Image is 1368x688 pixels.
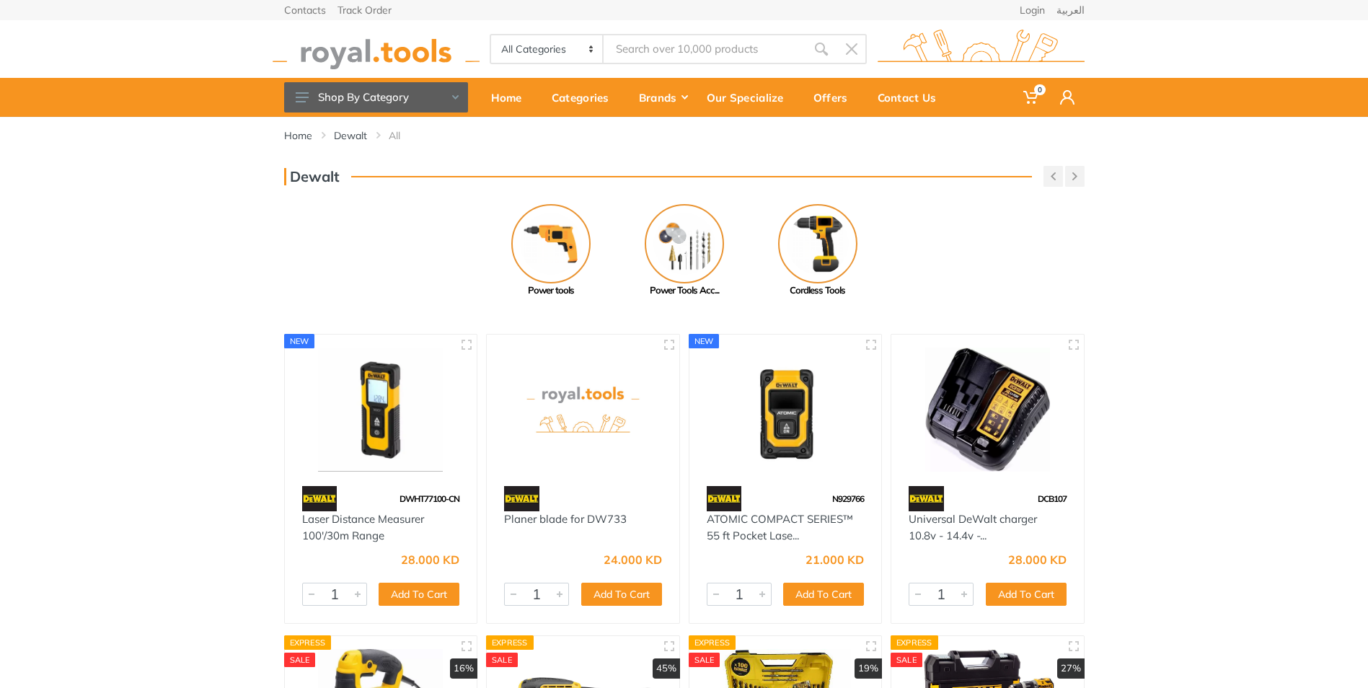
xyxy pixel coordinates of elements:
div: Cordless Tools [751,283,884,298]
a: Categories [542,78,629,117]
img: royal.tools Logo [273,30,480,69]
img: Royal - Power Tools Accessories [645,204,724,283]
span: N929766 [832,493,864,504]
button: Add To Cart [783,583,864,606]
a: Contacts [284,5,326,15]
button: Shop By Category [284,82,468,113]
div: Power Tools Acc... [617,283,751,298]
div: Express [284,635,332,650]
a: Offers [803,78,868,117]
div: new [689,334,720,348]
a: Contact Us [868,78,956,117]
a: 0 [1013,78,1050,117]
a: Cordless Tools [751,204,884,298]
div: SALE [486,653,518,667]
img: 45.webp [707,486,742,511]
span: DCB107 [1038,493,1067,504]
div: 45% [653,658,680,679]
a: Power Tools Acc... [617,204,751,298]
div: 27% [1057,658,1085,679]
div: SALE [891,653,922,667]
div: SALE [689,653,720,667]
div: Categories [542,82,629,113]
img: Royal - Cordless Tools [778,204,857,283]
div: Home [481,82,542,113]
button: Add To Cart [379,583,459,606]
div: Brands [629,82,697,113]
img: Royal - Power tools [511,204,591,283]
a: Home [284,128,312,143]
button: Add To Cart [986,583,1067,606]
div: Offers [803,82,868,113]
img: Royal Tools - ATOMIC COMPACT SERIES™ 55 ft Pocket Laser Distance Measurer [702,348,869,472]
div: Express [486,635,534,650]
a: Universal DeWalt charger 10.8v - 14.4v -... [909,512,1037,542]
a: ATOMIC COMPACT SERIES™ 55 ft Pocket Lase... [707,512,853,542]
a: العربية [1056,5,1085,15]
div: new [284,334,315,348]
div: SALE [284,653,316,667]
a: Laser Distance Measurer 100'/30m Range [302,512,424,542]
img: 45.webp [504,486,539,511]
div: 28.000 KD [1008,554,1067,565]
div: 28.000 KD [401,554,459,565]
a: Home [481,78,542,117]
input: Site search [604,34,806,64]
a: Our Specialize [697,78,803,117]
div: Contact Us [868,82,956,113]
img: royal.tools Logo [878,30,1085,69]
div: 21.000 KD [806,554,864,565]
span: DWHT77100-CN [400,493,459,504]
div: 24.000 KD [604,554,662,565]
div: Our Specialize [697,82,803,113]
img: 45.webp [302,486,337,511]
select: Category [491,35,604,63]
div: Express [891,635,938,650]
a: Track Order [337,5,392,15]
div: Power tools [484,283,617,298]
img: Royal Tools - Universal DeWalt charger 10.8v - 14.4v - 18v [904,348,1071,472]
a: Power tools [484,204,617,298]
a: Planer blade for DW733 [504,512,627,526]
a: Login [1020,5,1045,15]
img: 45.webp [909,486,944,511]
span: 0 [1034,84,1046,95]
div: 16% [450,658,477,679]
a: Dewalt [334,128,367,143]
div: 19% [855,658,882,679]
img: Royal Tools - Laser Distance Measurer 100'/30m Range [298,348,464,472]
nav: breadcrumb [284,128,1085,143]
li: All [389,128,422,143]
div: Express [689,635,736,650]
button: Add To Cart [581,583,662,606]
h3: Dewalt [284,168,340,185]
